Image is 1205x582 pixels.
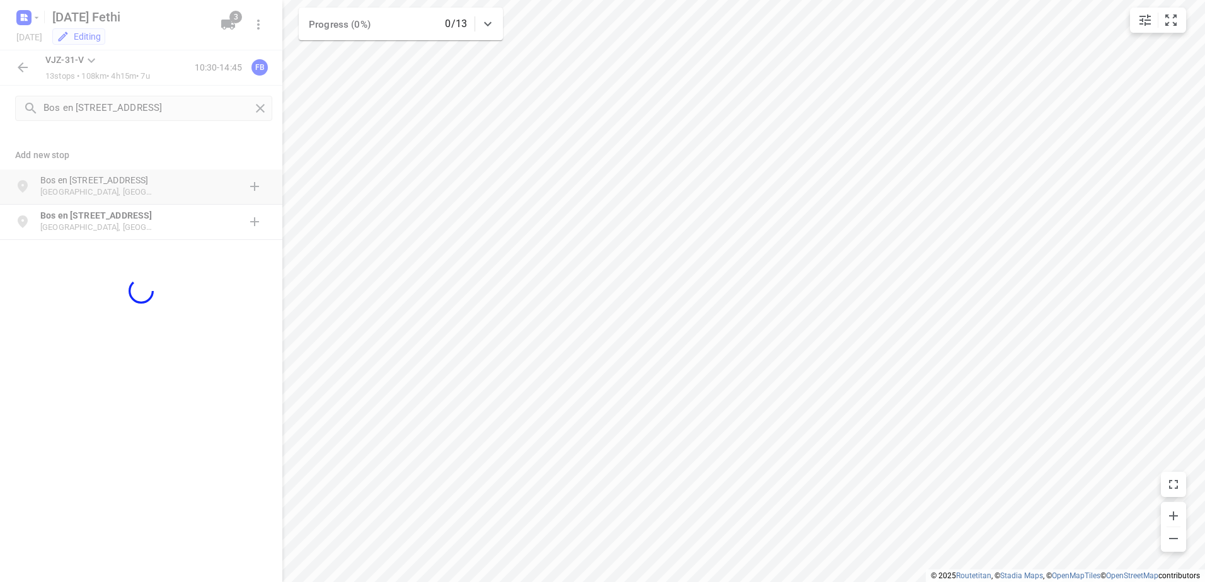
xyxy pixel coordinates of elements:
a: OpenMapTiles [1052,571,1100,580]
span: Progress (0%) [309,19,371,30]
div: Progress (0%)0/13 [299,8,503,40]
div: small contained button group [1130,8,1186,33]
a: OpenStreetMap [1106,571,1158,580]
a: Stadia Maps [1000,571,1043,580]
li: © 2025 , © , © © contributors [931,571,1200,580]
p: 0/13 [445,16,467,31]
a: Routetitan [956,571,991,580]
